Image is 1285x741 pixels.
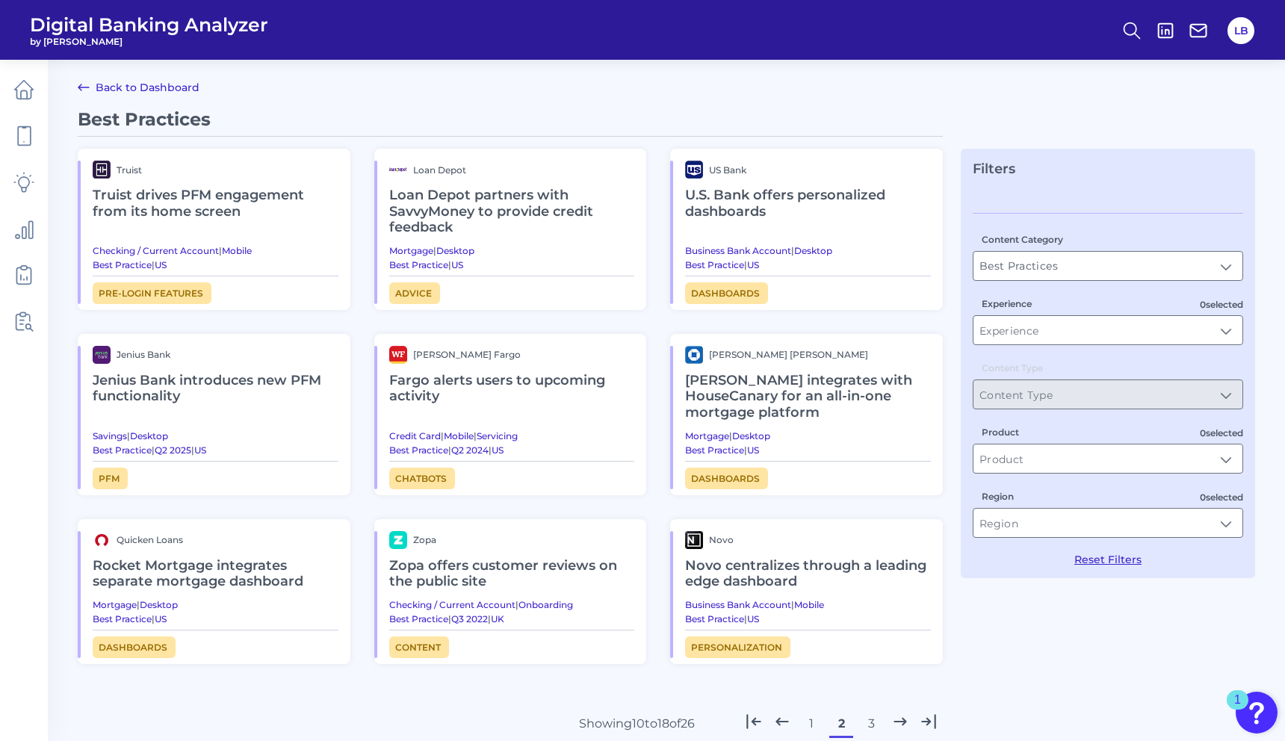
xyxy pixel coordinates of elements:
a: Best Practice [685,259,744,270]
span: US Bank [709,164,746,176]
span: | [744,259,747,270]
a: PFM [93,468,128,489]
span: Novo [709,534,734,545]
h2: Fargo alerts users to upcoming activity [389,364,635,414]
label: Content Category [982,234,1063,245]
a: Back to Dashboard [78,78,199,96]
span: [PERSON_NAME] [PERSON_NAME] [709,349,868,360]
span: | [441,430,444,441]
a: Personalization [685,636,790,658]
a: brand logoZopa [389,531,635,549]
a: Desktop [794,245,832,256]
span: | [488,613,491,624]
img: brand logo [389,531,407,549]
span: Loan Depot [413,164,466,176]
span: | [191,444,194,456]
a: US [492,444,504,456]
a: Business Bank Account [685,599,791,610]
a: Mobile [222,245,252,256]
a: Q3 2022 [451,613,488,624]
span: | [474,430,477,441]
button: LB [1227,17,1254,44]
a: US [155,259,167,270]
img: brand logo [685,531,703,549]
input: Region [973,509,1242,537]
a: Q2 2024 [451,444,489,456]
span: | [127,430,130,441]
span: | [791,245,794,256]
a: Dashboards [685,468,768,489]
h2: Loan Depot partners with SavvyMoney to provide credit feedback [389,179,635,245]
span: | [729,430,732,441]
a: Content [389,636,449,658]
button: Open Resource Center, 1 new notification [1236,692,1278,734]
span: | [515,599,518,610]
span: | [137,599,140,610]
a: brand logoNovo [685,531,931,549]
a: Best Practice [93,613,152,624]
a: Best Practice [389,444,448,456]
a: Mobile [444,430,474,441]
a: Desktop [732,430,770,441]
input: Experience [973,316,1242,344]
span: | [152,259,155,270]
a: US [451,259,463,270]
a: Checking / Current Account [389,599,515,610]
label: Product [982,427,1019,438]
img: brand logo [389,346,407,364]
a: Business Bank Account [685,245,791,256]
span: | [791,599,794,610]
div: 1 [1234,700,1241,719]
a: Dashboards [93,636,176,658]
a: Mortgage [685,430,729,441]
a: Dashboards [685,282,768,304]
span: | [219,245,222,256]
a: Desktop [140,599,178,610]
a: brand logo[PERSON_NAME] Fargo [389,346,635,364]
h2: Jenius Bank introduces new PFM functionality [93,364,338,414]
input: Content Type [973,380,1242,409]
a: Servicing [477,430,518,441]
span: Advice [389,282,440,304]
a: Best Practice [685,613,744,624]
a: Best Practice [389,613,448,624]
span: | [152,613,155,624]
a: US [747,259,759,270]
button: Reset Filters [1074,553,1142,566]
span: Best Practices [78,108,211,130]
label: Content Type [982,362,1043,373]
h2: [PERSON_NAME] integrates with HouseCanary for an all-in-one mortgage platform [685,364,931,430]
a: Desktop [130,430,168,441]
button: 1 [799,712,823,736]
img: brand logo [685,161,703,179]
a: brand logoUS Bank [685,161,931,179]
a: brand logoTruist [93,161,338,179]
span: | [489,444,492,456]
a: UK [491,613,504,624]
h2: Rocket Mortgage integrates separate mortgage dashboard [93,549,338,599]
span: Filters [973,161,1015,177]
a: Mortgage [389,245,433,256]
span: by [PERSON_NAME] [30,36,268,47]
a: Pre-login features [93,282,211,304]
a: Q2 2025 [155,444,191,456]
img: brand logo [389,161,407,179]
span: | [744,444,747,456]
span: Truist [117,164,142,176]
img: brand logo [93,531,111,549]
span: Zopa [413,534,436,545]
span: Jenius Bank [117,349,170,360]
a: Chatbots [389,468,455,489]
div: Showing 10 to 18 of 26 [579,716,695,731]
label: Experience [982,298,1032,309]
a: Mortgage [93,599,137,610]
input: Product [973,444,1242,473]
span: [PERSON_NAME] Fargo [413,349,521,360]
a: Best Practice [93,259,152,270]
